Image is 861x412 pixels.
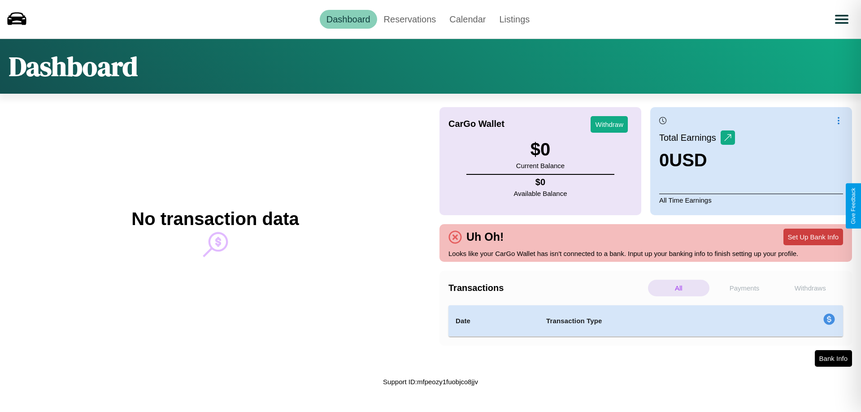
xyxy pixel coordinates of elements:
h2: No transaction data [131,209,299,229]
h4: Uh Oh! [462,230,508,243]
button: Open menu [829,7,854,32]
table: simple table [448,305,843,337]
h4: Transactions [448,283,646,293]
a: Listings [492,10,536,29]
p: Payments [714,280,775,296]
a: Dashboard [320,10,377,29]
h4: Date [456,316,532,326]
h1: Dashboard [9,48,138,85]
h3: 0 USD [659,150,735,170]
p: All Time Earnings [659,194,843,206]
h4: Transaction Type [546,316,750,326]
h3: $ 0 [516,139,565,160]
p: Current Balance [516,160,565,172]
div: Give Feedback [850,188,857,224]
button: Bank Info [815,350,852,367]
button: Withdraw [591,116,628,133]
p: All [648,280,709,296]
p: Available Balance [514,187,567,199]
p: Total Earnings [659,130,721,146]
button: Set Up Bank Info [783,229,843,245]
p: Withdraws [779,280,841,296]
h4: CarGo Wallet [448,119,504,129]
a: Calendar [443,10,492,29]
p: Looks like your CarGo Wallet has isn't connected to a bank. Input up your banking info to finish ... [448,247,843,260]
h4: $ 0 [514,177,567,187]
p: Support ID: mfpeozy1fuobjco8jjv [383,376,478,388]
a: Reservations [377,10,443,29]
